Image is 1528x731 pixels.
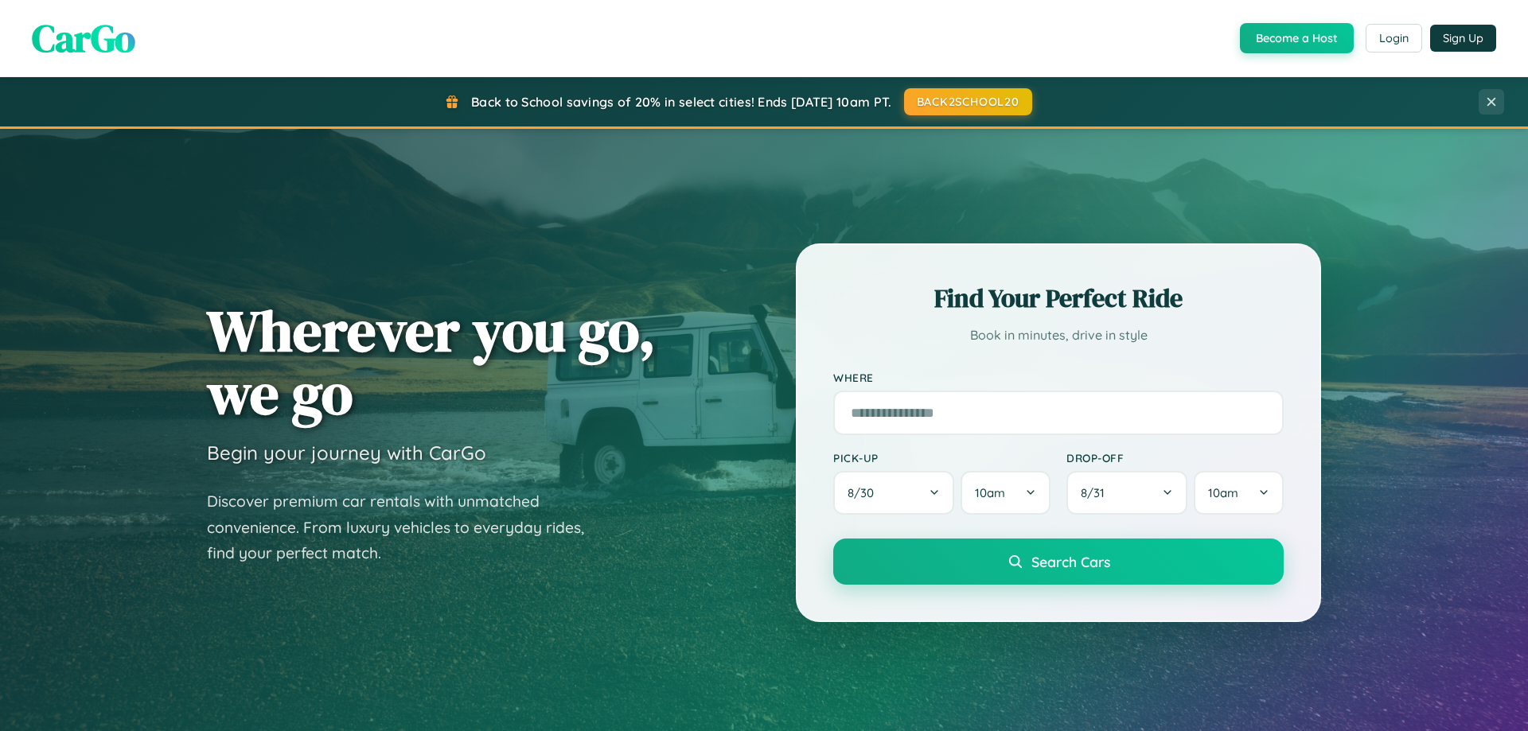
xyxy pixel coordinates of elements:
span: 10am [975,485,1005,500]
button: Login [1366,24,1422,52]
span: Back to School savings of 20% in select cities! Ends [DATE] 10am PT. [471,94,891,110]
button: Search Cars [833,539,1284,585]
span: 8 / 30 [848,485,882,500]
button: 8/31 [1066,471,1187,515]
span: Search Cars [1031,553,1110,570]
button: 10am [961,471,1050,515]
p: Discover premium car rentals with unmatched convenience. From luxury vehicles to everyday rides, ... [207,488,605,566]
label: Drop-off [1066,451,1284,465]
button: 10am [1194,471,1284,515]
button: Sign Up [1430,25,1496,52]
h1: Wherever you go, we go [207,299,656,425]
h2: Find Your Perfect Ride [833,281,1284,316]
p: Book in minutes, drive in style [833,324,1284,347]
span: CarGo [32,12,135,64]
label: Pick-up [833,451,1050,465]
label: Where [833,371,1284,384]
h3: Begin your journey with CarGo [207,441,486,465]
button: 8/30 [833,471,954,515]
span: 8 / 31 [1081,485,1113,500]
button: BACK2SCHOOL20 [904,88,1032,115]
span: 10am [1208,485,1238,500]
button: Become a Host [1240,23,1354,53]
